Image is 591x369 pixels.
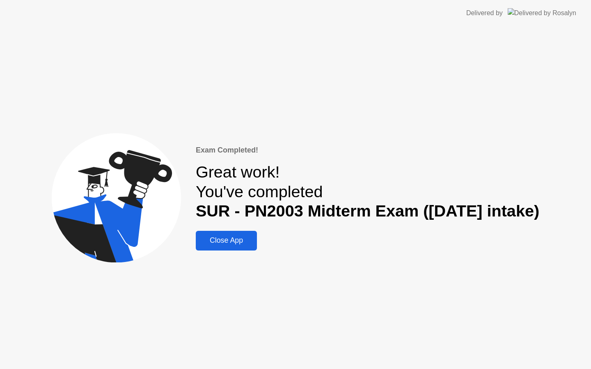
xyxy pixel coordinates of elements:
img: Delivered by Rosalyn [508,8,576,18]
b: SUR - PN2003 Midterm Exam ([DATE] intake) [196,202,539,220]
div: Close App [198,236,254,245]
button: Close App [196,231,257,251]
div: Exam Completed! [196,145,539,156]
div: Great work! You've completed [196,162,539,221]
div: Delivered by [466,8,503,18]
